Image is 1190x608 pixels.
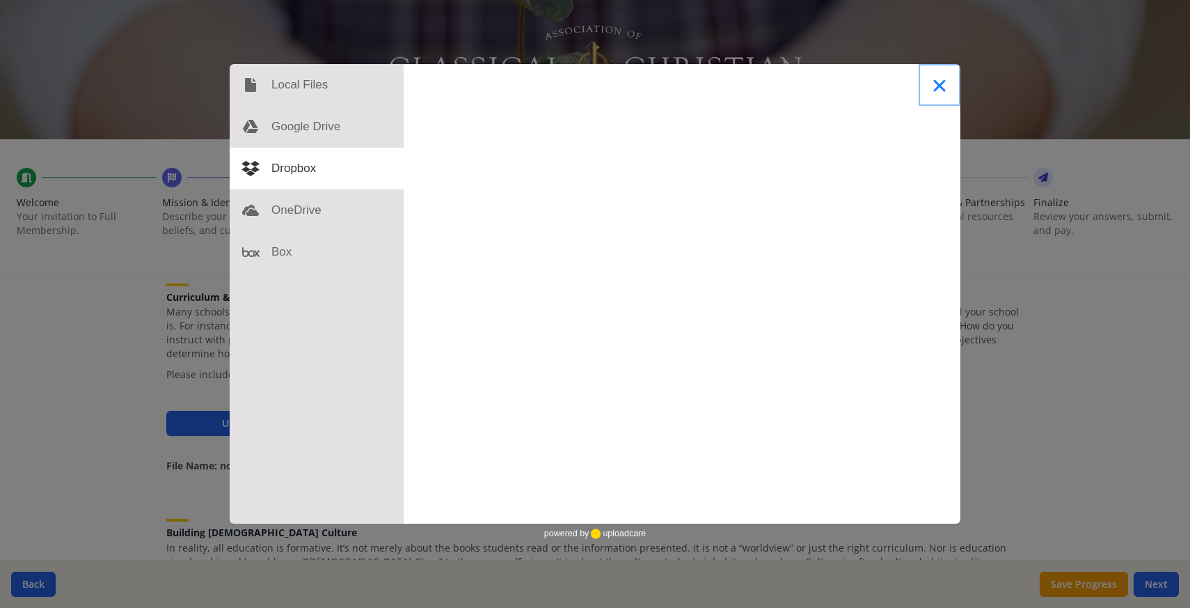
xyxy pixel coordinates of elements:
[230,148,404,189] div: Dropbox
[230,106,404,148] div: Google Drive
[230,189,404,231] div: OneDrive
[919,64,960,106] button: Close
[589,529,646,539] a: uploadcare
[230,231,404,273] div: Box
[544,524,646,545] div: powered by
[230,64,404,106] div: Local Files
